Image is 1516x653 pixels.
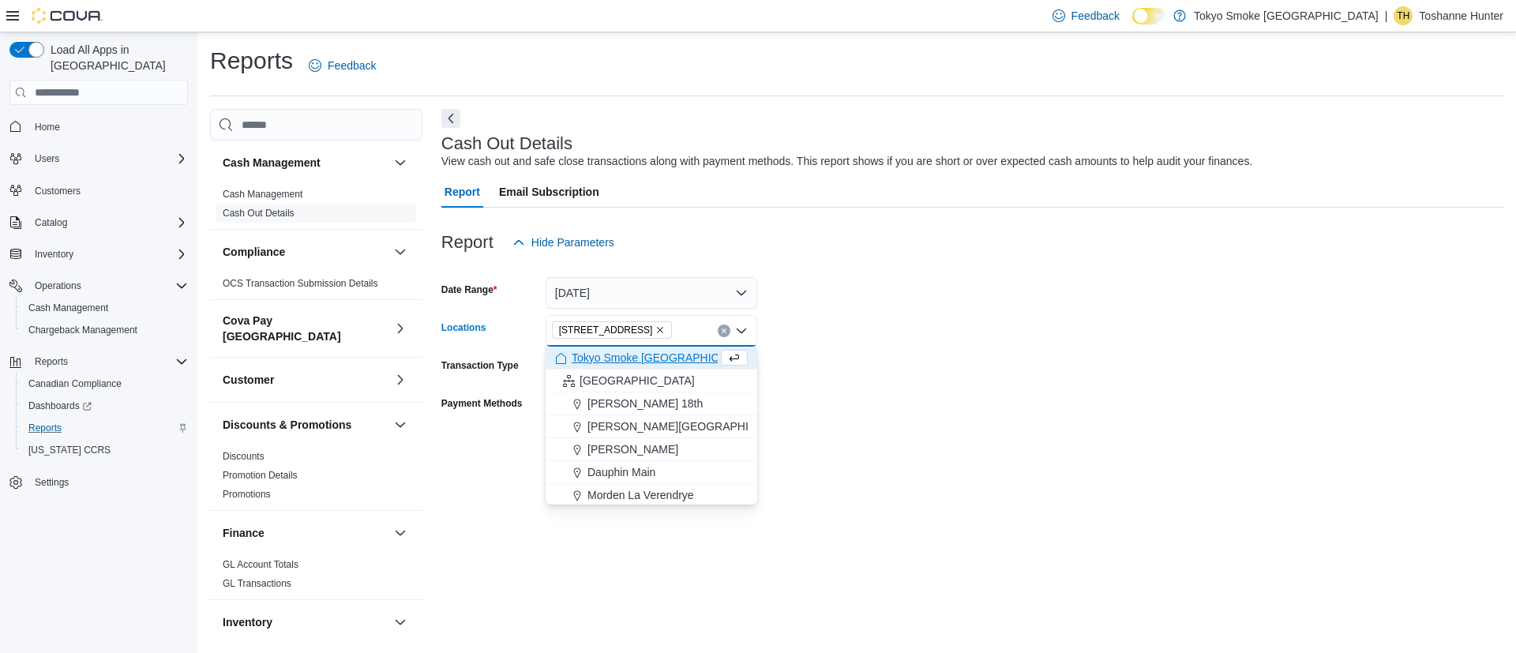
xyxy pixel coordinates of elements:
button: Cash Management [391,153,410,172]
span: Report [445,176,480,208]
button: Morden La Verendrye [546,484,757,507]
button: Home [3,114,194,137]
span: [PERSON_NAME] [587,441,678,457]
button: [GEOGRAPHIC_DATA] [546,370,757,392]
span: [PERSON_NAME][GEOGRAPHIC_DATA] [587,418,794,434]
nav: Complex example [9,108,188,535]
span: Morden La Verendrye [587,487,694,503]
span: Dashboards [22,396,188,415]
a: Promotion Details [223,470,298,481]
span: Catalog [28,213,188,232]
input: Dark Mode [1132,8,1165,24]
a: [US_STATE] CCRS [22,441,117,460]
span: Discounts [223,450,265,463]
span: Reports [28,422,62,434]
span: Operations [35,280,81,292]
a: GL Account Totals [223,559,298,570]
span: Chargeback Management [28,324,137,336]
a: Customers [28,182,87,201]
span: Promotions [223,488,271,501]
a: GL Transactions [223,578,291,589]
span: Reports [22,418,188,437]
label: Payment Methods [441,397,523,410]
button: Catalog [28,213,73,232]
span: Cash Management [28,302,108,314]
button: Discounts & Promotions [223,417,388,433]
button: Operations [3,275,194,297]
span: GL Account Totals [223,558,298,571]
button: Users [3,148,194,170]
span: Users [35,152,59,165]
div: Cash Management [210,185,422,229]
label: Date Range [441,283,497,296]
button: Remove 450 Yonge St from selection in this group [655,325,665,335]
h3: Cash Management [223,155,321,171]
button: Finance [391,524,410,542]
span: Users [28,149,188,168]
img: Cova [32,8,103,24]
span: Dashboards [28,400,92,412]
span: Cash Management [22,298,188,317]
button: [US_STATE] CCRS [16,439,194,461]
button: Dauphin Main [546,461,757,484]
div: Discounts & Promotions [210,447,422,510]
span: Cash Management [223,188,302,201]
span: [GEOGRAPHIC_DATA] [580,373,695,388]
span: Feedback [1071,8,1120,24]
button: Cova Pay [GEOGRAPHIC_DATA] [223,313,388,344]
a: Reports [22,418,68,437]
span: Canadian Compliance [28,377,122,390]
span: Customers [28,181,188,201]
a: OCS Transaction Submission Details [223,278,378,289]
span: Email Subscription [499,176,599,208]
label: Locations [441,321,486,334]
span: [PERSON_NAME] 18th [587,396,703,411]
div: Toshanne Hunter [1394,6,1413,25]
h3: Cash Out Details [441,134,572,153]
button: [PERSON_NAME][GEOGRAPHIC_DATA] [546,415,757,438]
button: Inventory [223,614,388,630]
div: View cash out and safe close transactions along with payment methods. This report shows if you ar... [441,153,1253,170]
p: Tokyo Smoke [GEOGRAPHIC_DATA] [1194,6,1379,25]
button: Reports [3,351,194,373]
button: Clear input [718,325,730,337]
a: Cash Out Details [223,208,295,219]
a: Feedback [302,50,382,81]
h3: Customer [223,372,274,388]
span: Settings [28,472,188,492]
button: Customer [391,370,410,389]
a: Promotions [223,489,271,500]
span: Promotion Details [223,469,298,482]
span: Tokyo Smoke [GEOGRAPHIC_DATA] [572,350,756,366]
span: TH [1397,6,1409,25]
button: Reports [16,417,194,439]
button: Catalog [3,212,194,234]
a: Chargeback Management [22,321,144,340]
div: Compliance [210,274,422,299]
span: Feedback [328,58,376,73]
button: Canadian Compliance [16,373,194,395]
h1: Reports [210,45,293,77]
h3: Inventory [223,614,272,630]
button: Inventory [391,613,410,632]
button: Inventory [3,243,194,265]
button: [PERSON_NAME] [546,438,757,461]
button: Compliance [223,244,388,260]
button: Inventory [28,245,80,264]
a: Home [28,118,66,137]
a: Canadian Compliance [22,374,128,393]
span: Settings [35,476,69,489]
h3: Discounts & Promotions [223,417,351,433]
span: 450 Yonge St [552,321,673,339]
button: Close list of options [735,325,748,337]
span: Dauphin Main [587,464,655,480]
button: [PERSON_NAME] 18th [546,392,757,415]
a: Settings [28,473,75,492]
button: Finance [223,525,388,541]
a: Discounts [223,451,265,462]
span: Canadian Compliance [22,374,188,393]
span: Home [35,121,60,133]
p: | [1385,6,1388,25]
span: Hide Parameters [531,235,614,250]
